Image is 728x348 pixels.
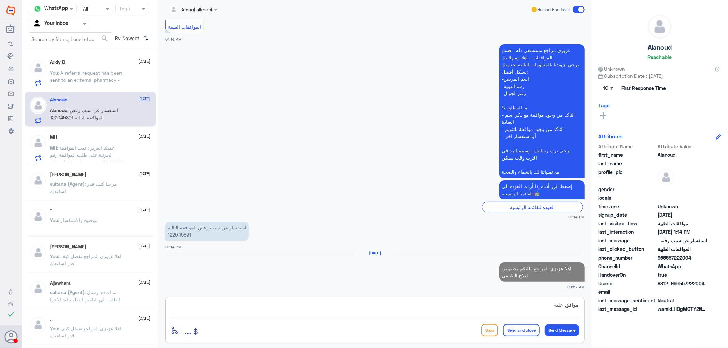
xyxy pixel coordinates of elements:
h5: Alanoud [648,44,672,51]
h5: Addy B [50,59,66,65]
span: ... [184,324,191,336]
h5: Alanoud [50,97,68,103]
span: last_clicked_button [598,245,656,253]
span: search [101,34,109,43]
span: sultana (Agent) [50,289,85,295]
img: Widebot Logo [6,5,15,16]
span: email [598,288,656,296]
span: First Response Time [621,85,666,92]
img: defaultAdmin.png [30,59,47,76]
span: [DATE] [139,96,151,102]
span: 2025-09-07T10:14:52.346Z [658,228,707,236]
span: profile_pic [598,169,656,184]
span: 10 m [598,82,619,94]
span: : A referral request has been sent to an external pharmacy - and the insurance will send you a me... [50,70,125,104]
span: last_interaction [598,228,656,236]
img: yourInbox.svg [32,19,43,29]
h5: Aljawhara [50,280,71,286]
img: defaultAdmin.png [30,244,47,261]
span: You [50,326,58,331]
span: 2025-09-07T10:13:49.511Z [658,211,707,218]
span: Attribute Value [658,143,707,150]
h5: ° [50,208,52,214]
img: defaultAdmin.png [30,208,47,225]
button: Drop [481,324,498,336]
div: العودة للقائمة الرئيسية [482,202,583,212]
span: 08:57 AM [567,284,585,290]
p: 7/9/2025, 1:14 PM [499,180,585,199]
h5: .. [50,316,53,322]
i: check [7,310,15,318]
span: [DATE] [139,58,151,64]
span: Attribute Name [598,143,656,150]
span: [DATE] [139,279,151,285]
span: موافقات الطبية [658,220,707,227]
img: whatsapp.png [32,4,43,14]
span: last_message_id [598,305,656,313]
h6: Attributes [598,133,623,139]
span: null [658,288,707,296]
p: 7/9/2025, 1:14 PM [165,222,249,241]
span: You [50,70,58,76]
span: locale [598,194,656,201]
button: Send and close [503,324,540,336]
span: You [50,217,58,223]
input: Search by Name, Local etc… [29,33,112,45]
button: ... [184,322,191,338]
span: last_message [598,237,656,244]
span: sultana (Agent) [50,181,85,187]
button: Send Message [545,324,579,336]
span: null [658,186,707,193]
i: ⇅ [144,32,149,44]
span: Subscription Date : [DATE] [598,72,721,79]
span: : لتوضيح والاستفسار [58,217,98,223]
span: last_visited_flow [598,220,656,227]
span: Human Handover [538,6,570,13]
span: signup_date [598,211,656,218]
span: null [658,194,707,201]
span: By Newest [112,32,141,46]
span: [DATE] [139,243,151,249]
span: true [658,271,707,278]
span: You [50,253,58,259]
span: HandoverOn [598,271,656,278]
span: Alanoud [50,107,68,113]
span: 0 [658,297,707,304]
span: UserId [598,280,656,287]
img: defaultAdmin.png [30,172,47,189]
img: defaultAdmin.png [30,97,47,114]
span: : استفسار عن سبب رفض الموافقه التاليه 122045891 [50,107,118,120]
div: Tags [118,5,130,14]
span: [DATE] [139,315,151,321]
span: [DATE] [139,207,151,213]
img: defaultAdmin.png [30,316,47,333]
button: Avatar [4,330,17,343]
span: : اهلا عزيزي المراجع تفضل كيف اقدر اساعدك [50,326,122,338]
h6: Reachable [648,54,672,60]
span: [DATE] [139,133,151,139]
span: last_name [598,160,656,167]
h5: Ahmad Mansi [50,244,87,250]
h6: Tags [598,102,610,108]
span: استفسار عن سبب رفض الموافقه التاليه 122045891 [658,237,707,244]
span: phone_number [598,254,656,261]
span: : اهلا عزيزي المراجع تفضل كيف اقدر اساعدك [50,253,122,266]
img: defaultAdmin.png [30,280,47,297]
img: defaultAdmin.png [648,15,671,38]
span: 01:14 PM [568,214,585,220]
span: 2 [658,263,707,270]
span: 966557222004 [658,254,707,261]
span: ChannelId [598,263,656,270]
img: defaultAdmin.png [658,169,675,186]
h5: Ahmed [50,172,87,178]
span: MH [50,145,57,151]
span: timezone [598,203,656,210]
p: 7/9/2025, 1:14 PM [499,44,585,178]
span: 01:14 PM [165,37,182,41]
span: : عميلنا العزيز : تمت الموافقة الجزئية على طلب الموافقة رقم :83874372مستشفى دلة - الرياض07-09-202... [50,145,126,194]
span: Unknown [598,65,625,72]
span: 01:14 PM [165,245,182,249]
img: defaultAdmin.png [30,134,47,151]
h5: MH [50,134,57,140]
span: gender [598,186,656,193]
